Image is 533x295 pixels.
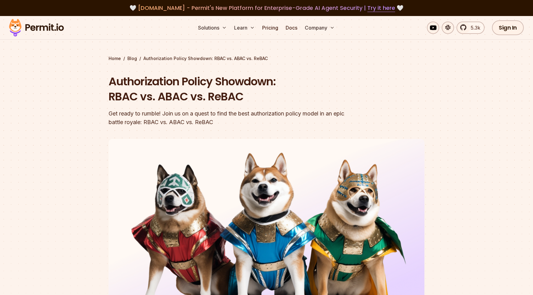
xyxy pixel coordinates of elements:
[15,4,518,12] div: 🤍 🤍
[367,4,395,12] a: Try it here
[457,22,485,34] a: 5.3k
[492,20,524,35] a: Sign In
[109,55,424,62] div: / /
[109,74,345,104] h1: Authorization Policy Showdown: RBAC vs. ABAC vs. ReBAC
[196,22,229,34] button: Solutions
[109,55,121,62] a: Home
[6,17,67,38] img: Permit logo
[109,109,345,127] div: Get ready to rumble! Join us on a quest to find the best authorization policy model in an epic ba...
[302,22,337,34] button: Company
[467,24,480,31] span: 5.3k
[138,4,395,12] span: [DOMAIN_NAME] - Permit's New Platform for Enterprise-Grade AI Agent Security |
[260,22,281,34] a: Pricing
[283,22,300,34] a: Docs
[127,55,137,62] a: Blog
[232,22,257,34] button: Learn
